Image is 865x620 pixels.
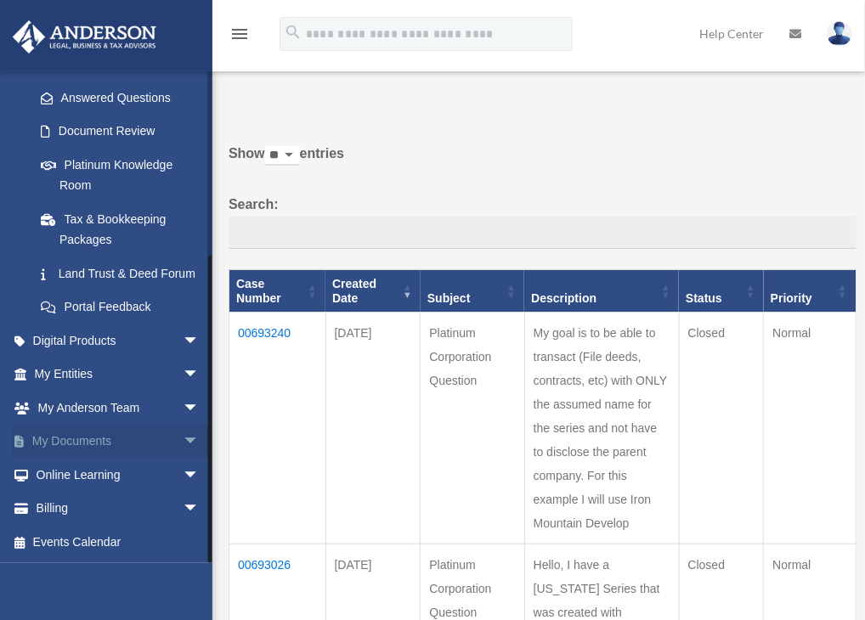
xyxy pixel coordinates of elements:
th: Created Date: activate to sort column ascending [325,269,421,313]
td: Closed [679,313,764,544]
td: Normal [764,313,857,544]
label: Show entries [229,142,857,183]
span: arrow_drop_down [183,358,217,392]
th: Priority: activate to sort column ascending [764,269,857,313]
a: Document Review [24,115,217,149]
span: arrow_drop_down [183,492,217,527]
span: arrow_drop_down [183,391,217,426]
label: Search: [229,193,857,249]
select: Showentries [265,146,300,166]
i: search [284,23,302,42]
td: 00693240 [229,313,326,544]
a: My Entitiesarrow_drop_down [12,358,225,392]
a: Platinum Knowledge Room [24,148,217,202]
span: arrow_drop_down [183,324,217,358]
span: arrow_drop_down [183,425,217,459]
th: Status: activate to sort column ascending [679,269,764,313]
img: Anderson Advisors Platinum Portal [8,20,161,54]
td: Platinum Corporation Question [421,313,524,544]
a: Tax & Bookkeeping Packages [24,202,217,256]
a: Billingarrow_drop_down [12,492,225,526]
a: Online Learningarrow_drop_down [12,458,225,492]
i: menu [229,24,250,44]
a: Portal Feedback [24,290,217,324]
a: Digital Productsarrow_drop_down [12,324,225,358]
a: menu [229,30,250,44]
input: Search: [229,217,857,249]
span: arrow_drop_down [183,458,217,493]
a: My Documentsarrow_drop_down [12,425,225,459]
a: Answered Questions [24,81,208,115]
img: User Pic [827,21,852,46]
th: Subject: activate to sort column ascending [421,269,524,313]
a: Events Calendar [12,525,225,559]
a: Land Trust & Deed Forum [24,256,217,290]
td: [DATE] [325,313,421,544]
th: Case Number: activate to sort column ascending [229,269,326,313]
th: Description: activate to sort column ascending [524,269,679,313]
a: My Anderson Teamarrow_drop_down [12,391,225,425]
td: My goal is to be able to transact (File deeds, contracts, etc) with ONLY the assumed name for the... [524,313,679,544]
